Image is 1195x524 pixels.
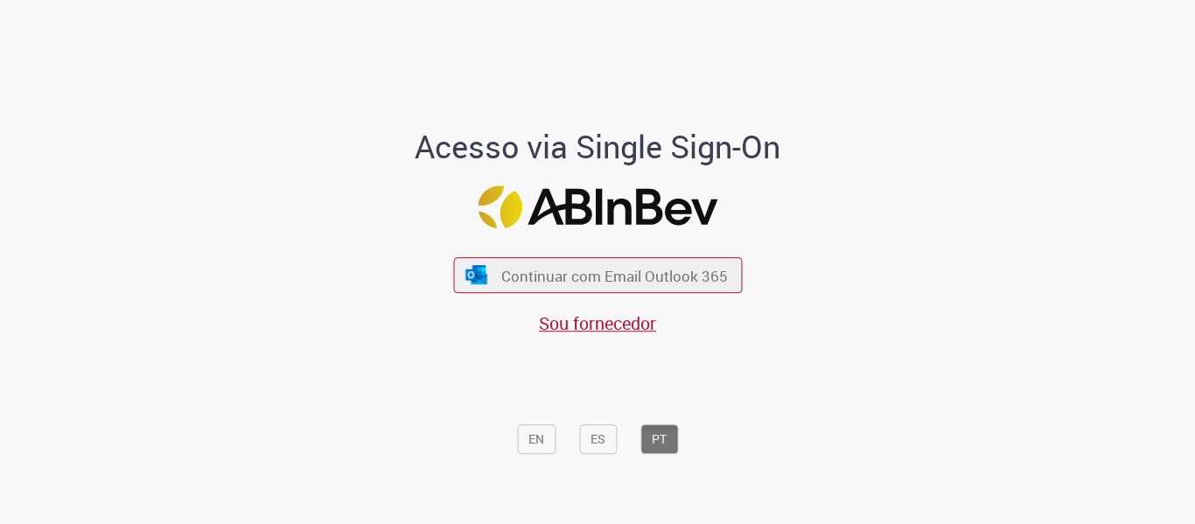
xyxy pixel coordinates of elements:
[465,266,489,284] img: ícone Azure/Microsoft 360
[517,424,556,454] button: EN
[539,311,656,335] a: Sou fornecedor
[478,185,717,228] img: Logo ABInBev
[640,424,678,454] button: PT
[355,130,841,165] h1: Acesso via Single Sign-On
[453,257,742,293] button: ícone Azure/Microsoft 360 Continuar com Email Outlook 365
[501,265,728,285] span: Continuar com Email Outlook 365
[579,424,617,454] button: ES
